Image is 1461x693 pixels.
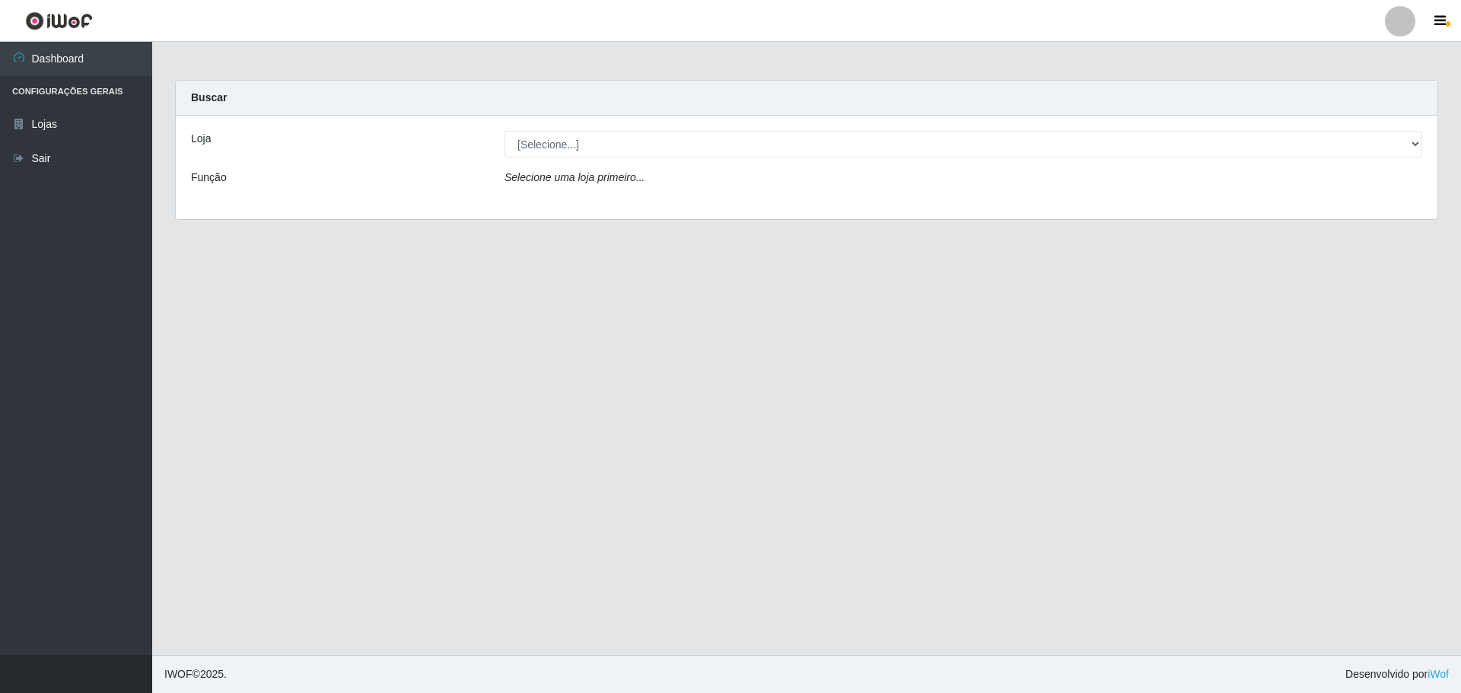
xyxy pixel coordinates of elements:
[1345,666,1449,682] span: Desenvolvido por
[505,171,645,183] i: Selecione uma loja primeiro...
[1428,668,1449,680] a: iWof
[191,91,227,103] strong: Buscar
[164,668,193,680] span: IWOF
[191,170,227,186] label: Função
[25,11,93,30] img: CoreUI Logo
[164,666,227,682] span: © 2025 .
[191,131,211,147] label: Loja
